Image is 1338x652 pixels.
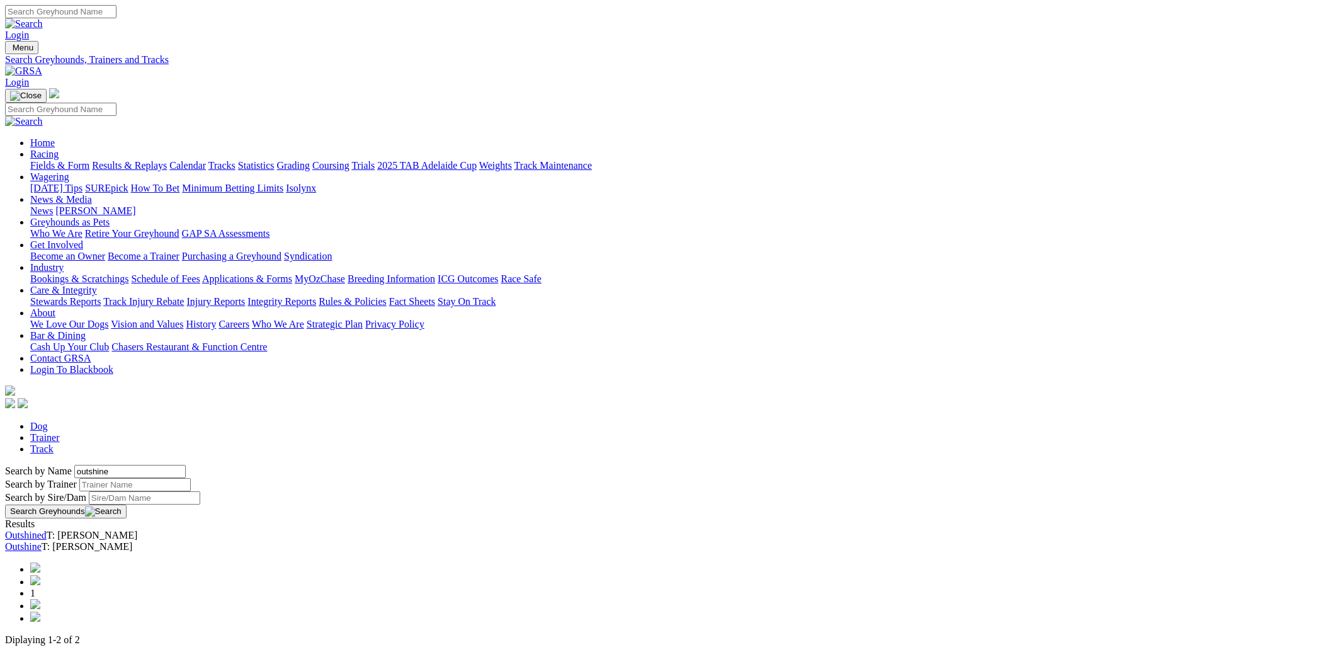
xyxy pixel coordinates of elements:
[295,273,345,284] a: MyOzChase
[30,364,113,375] a: Login To Blackbook
[182,228,270,239] a: GAP SA Assessments
[30,273,1333,285] div: Industry
[49,88,59,98] img: logo-grsa-white.png
[5,54,1333,66] a: Search Greyhounds, Trainers and Tracks
[286,183,316,193] a: Isolynx
[169,160,206,171] a: Calendar
[30,341,109,352] a: Cash Up Your Club
[111,341,267,352] a: Chasers Restaurant & Function Centre
[30,205,53,216] a: News
[85,228,179,239] a: Retire Your Greyhound
[218,319,249,329] a: Careers
[514,160,592,171] a: Track Maintenance
[479,160,512,171] a: Weights
[30,285,97,295] a: Care & Integrity
[30,273,128,284] a: Bookings & Scratchings
[284,251,332,261] a: Syndication
[131,273,200,284] a: Schedule of Fees
[30,205,1333,217] div: News & Media
[92,160,167,171] a: Results & Replays
[312,160,349,171] a: Coursing
[13,43,33,52] span: Menu
[30,251,1333,262] div: Get Involved
[30,228,82,239] a: Who We Are
[348,273,435,284] a: Breeding Information
[30,575,40,585] img: chevron-left-pager-blue.svg
[5,466,72,476] label: Search by Name
[30,149,59,159] a: Racing
[30,563,40,573] img: chevrons-left-pager-blue.svg
[30,160,89,171] a: Fields & Form
[30,296,1333,307] div: Care & Integrity
[74,465,186,478] input: Search by Greyhound name
[5,116,43,127] img: Search
[186,319,216,329] a: History
[18,398,28,408] img: twitter.svg
[30,353,91,363] a: Contact GRSA
[351,160,375,171] a: Trials
[5,89,47,103] button: Toggle navigation
[5,66,42,77] img: GRSA
[319,296,387,307] a: Rules & Policies
[30,588,35,598] span: 1
[182,183,283,193] a: Minimum Betting Limits
[5,479,77,489] label: Search by Trainer
[5,18,43,30] img: Search
[5,41,38,54] button: Toggle navigation
[108,251,179,261] a: Become a Trainer
[5,103,116,116] input: Search
[5,398,15,408] img: facebook.svg
[238,160,275,171] a: Statistics
[202,273,292,284] a: Applications & Forms
[5,77,29,88] a: Login
[389,296,435,307] a: Fact Sheets
[30,443,54,454] a: Track
[438,273,498,284] a: ICG Outcomes
[131,183,180,193] a: How To Bet
[182,251,281,261] a: Purchasing a Greyhound
[5,30,29,40] a: Login
[30,160,1333,171] div: Racing
[438,296,496,307] a: Stay On Track
[30,137,55,148] a: Home
[103,296,184,307] a: Track Injury Rebate
[5,541,42,552] a: Outshine
[30,183,82,193] a: [DATE] Tips
[111,319,183,329] a: Vision and Values
[30,217,110,227] a: Greyhounds as Pets
[5,634,1333,646] p: Diplaying 1-2 of 2
[30,421,48,432] a: Dog
[252,319,304,329] a: Who We Are
[186,296,245,307] a: Injury Reports
[30,612,40,622] img: chevrons-right-pager-blue.svg
[277,160,310,171] a: Grading
[5,5,116,18] input: Search
[247,296,316,307] a: Integrity Reports
[30,228,1333,239] div: Greyhounds as Pets
[10,91,42,101] img: Close
[5,530,47,540] a: Outshined
[208,160,235,171] a: Tracks
[5,530,1333,541] div: T: [PERSON_NAME]
[30,307,55,318] a: About
[30,194,92,205] a: News & Media
[30,296,101,307] a: Stewards Reports
[85,183,128,193] a: SUREpick
[5,505,127,518] button: Search Greyhounds
[30,341,1333,353] div: Bar & Dining
[307,319,363,329] a: Strategic Plan
[79,478,191,491] input: Search by Trainer name
[501,273,541,284] a: Race Safe
[377,160,477,171] a: 2025 TAB Adelaide Cup
[30,262,64,273] a: Industry
[30,319,108,329] a: We Love Our Dogs
[5,386,15,396] img: logo-grsa-white.png
[365,319,424,329] a: Privacy Policy
[5,492,86,503] label: Search by Sire/Dam
[30,432,60,443] a: Trainer
[30,239,83,250] a: Get Involved
[30,599,40,609] img: chevron-right-pager-blue.svg
[30,183,1333,194] div: Wagering
[5,518,1333,530] div: Results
